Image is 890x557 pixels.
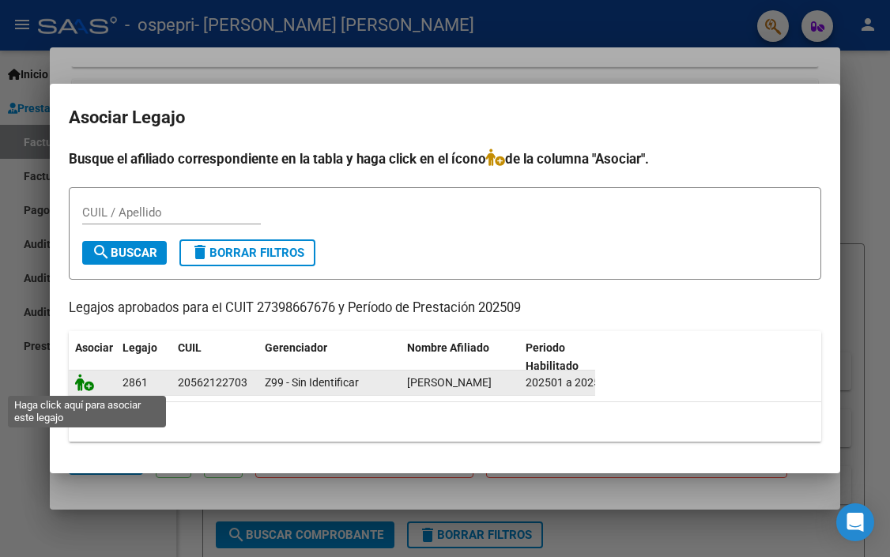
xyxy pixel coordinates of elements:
[407,341,489,354] span: Nombre Afiliado
[69,299,821,318] p: Legajos aprobados para el CUIT 27398667676 y Período de Prestación 202509
[401,331,519,383] datatable-header-cell: Nombre Afiliado
[190,246,304,260] span: Borrar Filtros
[519,331,626,383] datatable-header-cell: Periodo Habilitado
[836,503,874,541] div: Open Intercom Messenger
[265,341,327,354] span: Gerenciador
[258,331,401,383] datatable-header-cell: Gerenciador
[69,402,821,442] div: 1 registros
[190,243,209,262] mat-icon: delete
[265,376,359,389] span: Z99 - Sin Identificar
[526,374,620,392] div: 202501 a 202512
[178,374,247,392] div: 20562122703
[116,331,172,383] datatable-header-cell: Legajo
[172,331,258,383] datatable-header-cell: CUIL
[75,341,113,354] span: Asociar
[69,331,116,383] datatable-header-cell: Asociar
[123,376,148,389] span: 2861
[123,341,157,354] span: Legajo
[92,246,157,260] span: Buscar
[179,239,315,266] button: Borrar Filtros
[407,376,492,389] span: MORALES VALENTIN
[92,243,111,262] mat-icon: search
[178,341,202,354] span: CUIL
[82,241,167,265] button: Buscar
[69,149,821,169] h4: Busque el afiliado correspondiente en la tabla y haga click en el ícono de la columna "Asociar".
[69,103,821,133] h2: Asociar Legajo
[526,341,579,372] span: Periodo Habilitado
